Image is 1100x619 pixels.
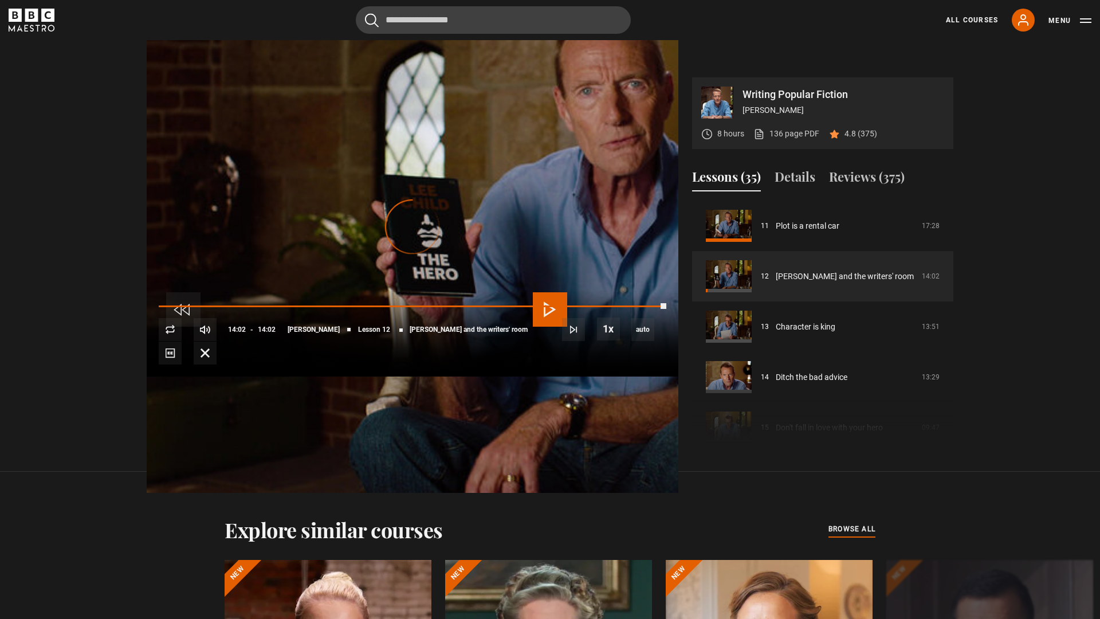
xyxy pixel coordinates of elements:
button: Submit the search query [365,13,379,28]
button: Details [775,167,815,191]
span: auto [631,318,654,341]
button: Toggle navigation [1048,15,1091,26]
button: Captions [159,342,182,365]
span: 14:02 [228,319,246,340]
p: 4.8 (375) [844,128,877,140]
button: Fullscreen [194,342,217,365]
span: [PERSON_NAME] [288,326,340,333]
a: Ditch the bad advice [776,371,847,383]
span: [PERSON_NAME] and the writers' room [410,326,528,333]
div: Progress Bar [159,305,666,308]
a: Character is king [776,321,835,333]
span: - [250,326,253,334]
a: All Courses [946,15,998,25]
p: 8 hours [717,128,744,140]
button: Lessons (35) [692,167,761,191]
button: Mute [194,318,217,341]
span: browse all [828,523,875,535]
a: Plot is a rental car [776,220,839,232]
p: [PERSON_NAME] [742,104,944,116]
button: Playback Rate [597,318,620,340]
a: 136 page PDF [753,128,819,140]
svg: BBC Maestro [9,9,54,32]
button: Reviews (375) [829,167,905,191]
span: 14:02 [258,319,276,340]
button: Next Lesson [562,318,585,341]
h2: Explore similar courses [225,518,443,542]
a: [PERSON_NAME] and the writers' room [776,271,914,283]
input: Search [356,6,631,34]
span: Lesson 12 [358,326,390,333]
p: Writing Popular Fiction [742,89,944,100]
div: Current quality: 1080p [631,318,654,341]
a: browse all [828,523,875,536]
button: Replay [159,318,182,341]
video-js: Video Player [147,77,678,377]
